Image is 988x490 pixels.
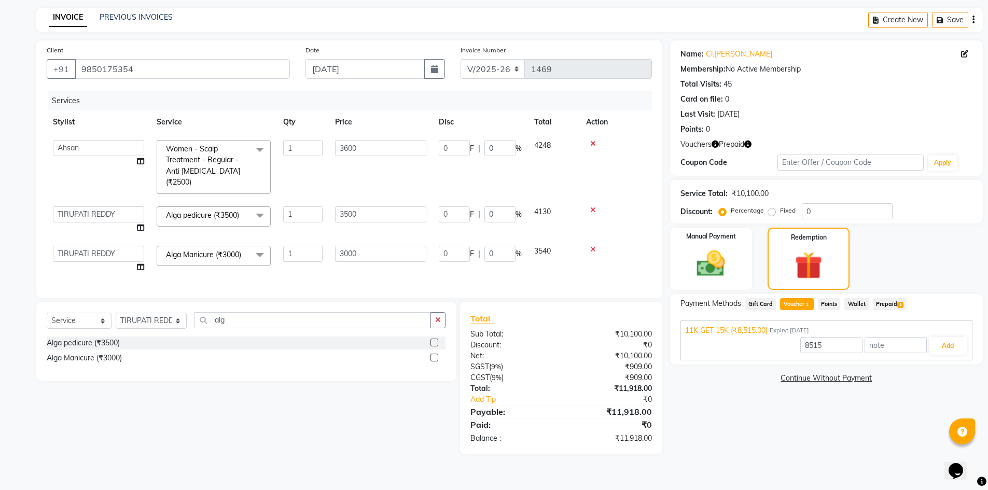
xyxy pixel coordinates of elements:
[478,248,480,259] span: |
[47,46,63,55] label: Client
[241,250,246,259] a: x
[166,144,240,187] span: Women - Scalp Treatment - Regular - Anti [MEDICAL_DATA] (₹2500)
[516,209,522,220] span: %
[329,110,433,134] th: Price
[680,79,721,90] div: Total Visits:
[534,246,551,256] span: 3540
[873,298,907,310] span: Prepaid
[723,79,732,90] div: 45
[672,373,981,384] a: Continue Without Payment
[680,206,713,217] div: Discount:
[463,351,561,361] div: Net:
[865,337,927,353] input: note
[680,64,726,75] div: Membership:
[680,298,741,309] span: Payment Methods
[777,155,924,171] input: Enter Offer / Coupon Code
[166,211,239,220] span: Alga pedicure (₹3500)
[731,206,764,215] label: Percentage
[561,361,660,372] div: ₹909.00
[680,94,723,105] div: Card on file:
[47,338,120,348] div: Alga pedicure (₹3500)
[786,248,831,283] img: _gift.svg
[928,155,957,171] button: Apply
[470,209,474,220] span: F
[433,110,528,134] th: Disc
[680,139,712,150] span: Vouchers
[745,298,776,310] span: Gift Card
[680,109,715,120] div: Last Visit:
[49,8,87,27] a: INVOICE
[770,326,809,335] span: Expiry: [DATE]
[800,337,862,353] input: Amount
[706,49,772,60] a: Cl.[PERSON_NAME]
[929,337,967,355] button: Add
[680,64,972,75] div: No Active Membership
[561,340,660,351] div: ₹0
[47,353,122,363] div: Alga Manicure (₹3000)
[680,49,704,60] div: Name:
[47,110,150,134] th: Stylist
[166,250,241,259] span: Alga Manicure (₹3000)
[47,59,76,79] button: +91
[732,188,769,199] div: ₹10,100.00
[944,449,978,480] iframe: chat widget
[470,313,494,324] span: Total
[491,362,501,371] span: 9%
[75,59,290,79] input: Search by Name/Mobile/Email/Code
[844,298,869,310] span: Wallet
[150,110,277,134] th: Service
[561,372,660,383] div: ₹909.00
[780,206,796,215] label: Fixed
[780,298,813,310] span: Voucher
[277,110,329,134] th: Qty
[706,124,710,135] div: 0
[719,139,744,150] span: Prepaid
[478,143,480,154] span: |
[561,405,660,418] div: ₹11,918.00
[680,157,778,168] div: Coupon Code
[239,211,244,220] a: x
[463,405,561,418] div: Payable:
[463,383,561,394] div: Total:
[470,248,474,259] span: F
[305,46,319,55] label: Date
[897,302,903,308] span: 1
[463,418,561,431] div: Paid:
[680,124,704,135] div: Points:
[818,298,841,310] span: Points
[463,329,561,340] div: Sub Total:
[470,373,490,382] span: CGST
[492,373,502,382] span: 9%
[48,91,660,110] div: Services
[470,143,474,154] span: F
[516,143,522,154] span: %
[528,110,580,134] th: Total
[561,329,660,340] div: ₹10,100.00
[686,232,736,241] label: Manual Payment
[725,94,729,105] div: 0
[534,207,551,216] span: 4130
[463,340,561,351] div: Discount:
[470,362,489,371] span: SGST
[685,325,768,336] span: 11K GET 15K (₹8,515.00)
[534,141,551,150] span: 4248
[932,12,968,28] button: Save
[717,109,740,120] div: [DATE]
[578,394,660,405] div: ₹0
[463,372,561,383] div: ( )
[100,12,173,22] a: PREVIOUS INVOICES
[516,248,522,259] span: %
[463,394,577,405] a: Add Tip
[194,312,431,328] input: Search or Scan
[561,433,660,444] div: ₹11,918.00
[580,110,652,134] th: Action
[680,188,728,199] div: Service Total:
[561,383,660,394] div: ₹11,918.00
[463,433,561,444] div: Balance :
[463,361,561,372] div: ( )
[561,351,660,361] div: ₹10,100.00
[461,46,506,55] label: Invoice Number
[478,209,480,220] span: |
[688,247,734,280] img: _cash.svg
[868,12,928,28] button: Create New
